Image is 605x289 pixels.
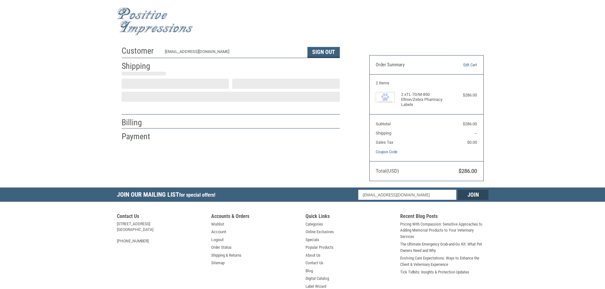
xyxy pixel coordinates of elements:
a: Logout [211,237,224,243]
h2: Customer [122,46,159,56]
h2: Payment [122,131,159,142]
a: Sitemap [211,260,225,266]
a: Edit Cart [445,62,477,68]
span: Subtotal [376,122,391,126]
a: Blog [306,268,313,274]
span: Sales Tax [376,140,393,145]
h2: Shipping [122,61,159,71]
h5: Contact Us [117,213,205,221]
a: Coupon Code [376,149,397,154]
a: Pricing With Compassion: Sensitive Approaches to Adding Memorial Products to Your Veterinary Serv... [400,221,488,240]
a: Contact Us [306,260,323,266]
input: Join [458,190,488,200]
img: Positive Impressions [117,7,193,36]
a: Account [211,229,226,235]
span: Total (USD) [376,168,399,174]
a: Order Status [211,244,232,251]
h4: 2 x TL-70/M-850 Eltron/Zebra Pharmacy Labels [401,92,450,108]
a: The Ultimate Emergency Grab-and-Go Kit: What Pet Owners Need and Why [400,241,488,253]
h2: Billing [122,117,159,128]
a: Categories [306,221,323,227]
h5: Accounts & Orders [211,213,299,221]
span: Shipping [376,131,391,135]
span: for special offers! [179,192,215,198]
h5: Quick Links [306,213,394,221]
a: About Us [306,252,320,259]
a: Evolving Care Expectations: Ways to Enhance the Client & Veterinary Experience [400,255,488,267]
address: [STREET_ADDRESS] [GEOGRAPHIC_DATA] [PHONE_NUMBER] [117,221,205,244]
h5: Join Our Mailing List [117,187,218,204]
span: $286.00 [459,168,477,174]
a: Specials [306,237,319,243]
a: Tick Tidbits: Insights & Protection Updates [400,269,469,275]
a: Digital Catalog [306,275,329,282]
h5: Recent Blog Posts [400,213,488,221]
button: Sign Out [307,47,340,58]
span: $286.00 [463,122,477,126]
div: $286.00 [452,92,477,98]
a: Wishlist [211,221,224,227]
h3: 2 Items [376,81,477,86]
h3: Order Summary [376,62,445,68]
span: $0.00 [467,140,477,145]
input: Email [358,190,456,200]
a: Online Exclusives [306,229,334,235]
a: Shipping & Returns [211,252,241,259]
a: Popular Products [306,244,333,251]
div: [EMAIL_ADDRESS][DOMAIN_NAME] [165,49,301,58]
span: -- [474,131,477,135]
